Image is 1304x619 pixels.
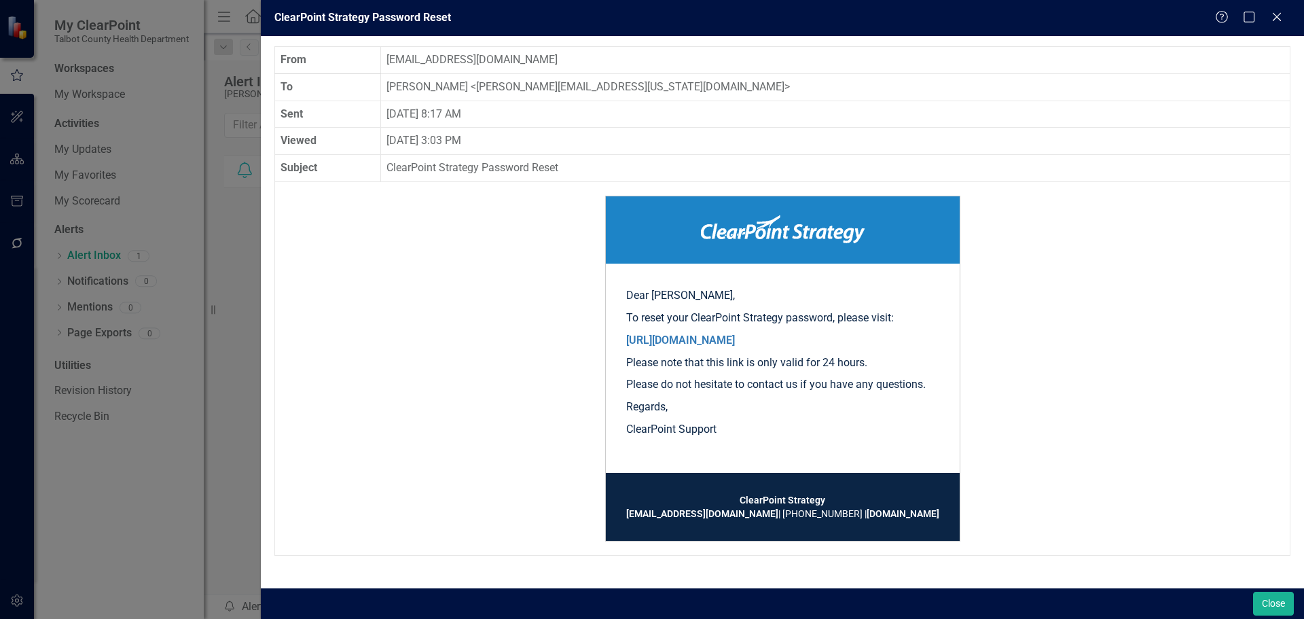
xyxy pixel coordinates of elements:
th: From [275,46,381,73]
td: [DATE] 3:03 PM [380,128,1290,155]
button: Close [1253,592,1294,616]
td: [DATE] 8:17 AM [380,101,1290,128]
p: Please do not hesitate to contact us if you have any questions. [626,377,939,393]
a: [EMAIL_ADDRESS][DOMAIN_NAME] [626,508,778,519]
p: ClearPoint Support [626,422,939,438]
td: | [PHONE_NUMBER] | [626,493,939,520]
td: [PERSON_NAME] [PERSON_NAME][EMAIL_ADDRESS][US_STATE][DOMAIN_NAME] [380,73,1290,101]
span: ClearPoint Strategy Password Reset [274,11,451,24]
a: [URL][DOMAIN_NAME] [626,334,735,347]
a: [DOMAIN_NAME] [867,508,939,519]
th: Subject [275,155,381,182]
td: [EMAIL_ADDRESS][DOMAIN_NAME] [380,46,1290,73]
p: Dear [PERSON_NAME], [626,288,939,304]
th: To [275,73,381,101]
p: Regards, [626,400,939,415]
p: To reset your ClearPoint Strategy password, please visit: [626,311,939,326]
span: > [784,80,790,93]
strong: ClearPoint Strategy [740,495,825,506]
img: ClearPoint Strategy [701,215,865,243]
th: Viewed [275,128,381,155]
p: Please note that this link is only valid for 24 hours. [626,355,939,371]
span: < [471,80,476,93]
td: ClearPoint Strategy Password Reset [380,155,1290,182]
th: Sent [275,101,381,128]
